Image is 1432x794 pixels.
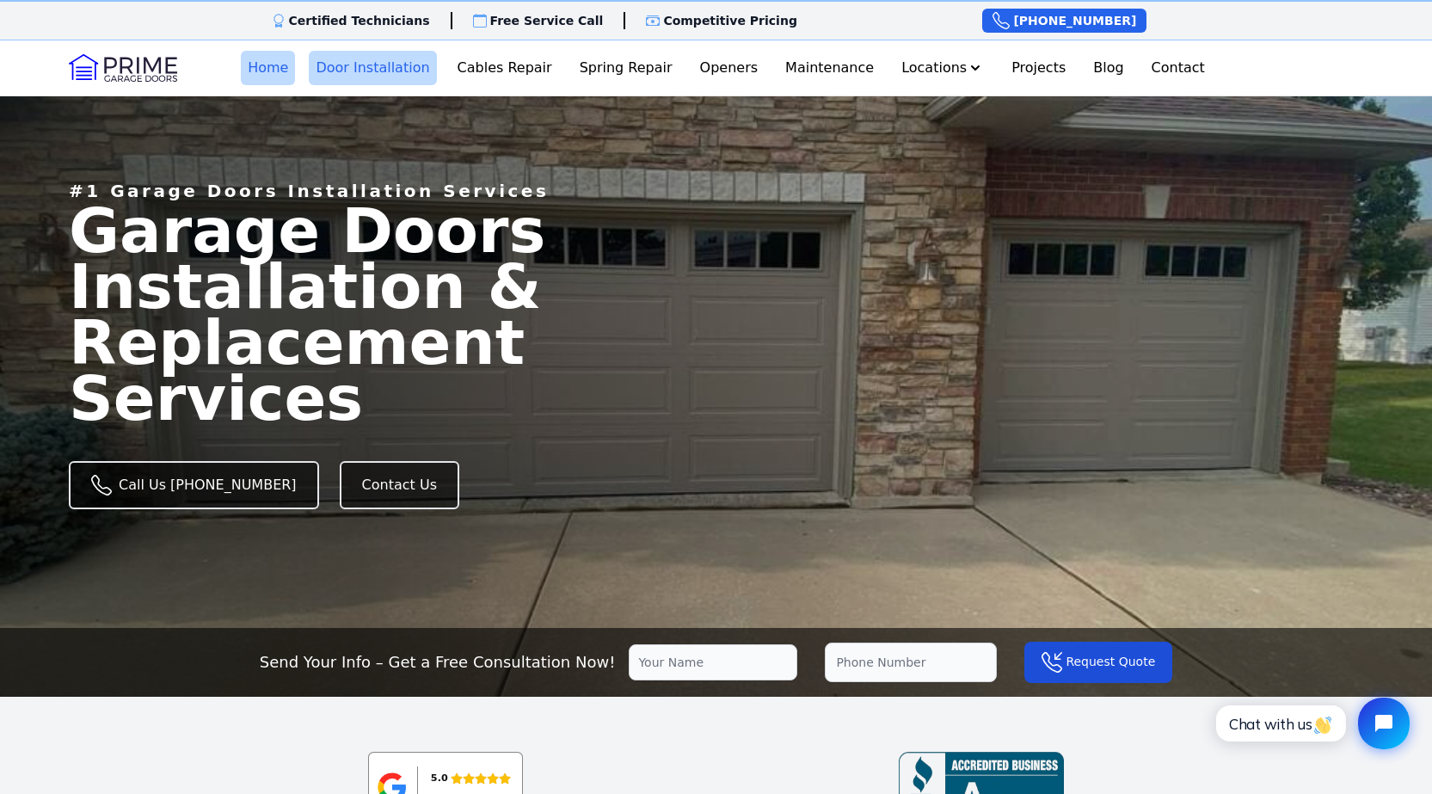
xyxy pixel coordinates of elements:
[431,769,448,788] div: 5.0
[241,51,295,85] a: Home
[663,12,797,29] p: Competitive Pricing
[982,9,1146,33] a: [PHONE_NUMBER]
[894,51,991,85] button: Locations
[69,179,549,203] p: #1 Garage Doors Installation Services
[309,51,436,85] a: Door Installation
[490,12,604,29] p: Free Service Call
[629,644,797,680] input: Your Name
[1005,51,1072,85] a: Projects
[693,51,765,85] a: Openers
[1197,683,1424,764] iframe: Tidio Chat
[340,461,459,509] a: Contact Us
[1086,51,1130,85] a: Blog
[69,194,545,434] span: Garage Doors Installation & Replacement Services
[69,461,319,509] a: Call Us [PHONE_NUMBER]
[451,51,559,85] a: Cables Repair
[69,54,177,82] img: Logo
[289,12,430,29] p: Certified Technicians
[573,51,679,85] a: Spring Repair
[825,643,997,682] input: Phone Number
[1024,642,1172,683] button: Request Quote
[1145,51,1212,85] a: Contact
[260,650,616,674] p: Send Your Info – Get a Free Consultation Now!
[778,51,881,85] a: Maintenance
[431,769,511,788] div: Rating: 5.0 out of 5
